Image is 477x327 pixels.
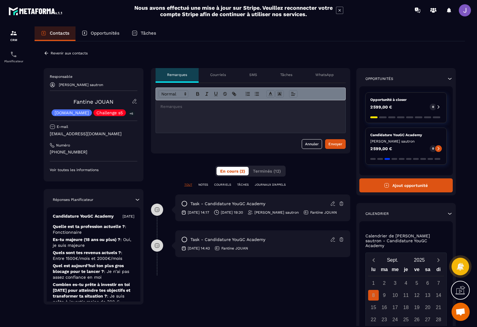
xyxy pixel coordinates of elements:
div: 18 [401,302,411,313]
p: [DATE] [123,214,134,219]
p: 0 [432,146,434,151]
div: je [401,265,411,276]
a: formationformationCRM [2,25,26,46]
p: Opportunités [91,30,119,36]
div: 22 [368,314,379,325]
div: 15 [368,302,379,313]
div: 28 [433,314,444,325]
div: di [433,265,444,276]
p: Remarques [167,72,187,77]
span: En cours (2) [220,169,245,174]
button: Open years overlay [406,255,433,265]
p: Quelle est ta profession actuelle ? [53,224,134,235]
p: Calendrier de [PERSON_NAME] sautron - Candidature YouGC Academy [365,233,447,248]
p: Es-tu majeure (18 ans ou plus) ? [53,237,134,248]
img: formation [10,29,17,37]
p: [DOMAIN_NAME] [55,111,89,115]
div: 1 [368,278,379,288]
div: ma [379,265,390,276]
button: Annuler [302,139,322,149]
div: 27 [422,314,433,325]
div: 25 [401,314,411,325]
p: Fantine JOUAN [221,246,248,251]
div: 17 [390,302,400,313]
p: Opportunités [365,76,393,81]
span: Terminés (12) [253,169,281,174]
button: Envoyer [325,139,346,149]
p: Numéro [56,143,70,148]
p: TOUT [184,183,192,187]
button: Terminés (12) [249,167,284,175]
p: task - Candidature YouGC Academy [190,201,265,207]
p: [PERSON_NAME] sautron [254,210,299,215]
p: Quels sont tes revenus actuels ? [53,250,134,261]
p: [DATE] 14:17 [188,210,209,215]
button: Previous month [368,256,379,264]
div: sa [422,265,433,276]
p: Opportunité à closer [370,97,442,102]
p: Challenge s5 [96,111,123,115]
div: me [390,265,401,276]
a: Fantine JOUAN [73,98,113,105]
div: lu [368,265,379,276]
div: 3 [390,278,400,288]
div: 13 [422,290,433,301]
p: [DATE] 19:30 [221,210,243,215]
div: 16 [379,302,390,313]
p: JOURNAUX D'APPELS [255,183,286,187]
p: COURRIELS [214,183,231,187]
p: Courriels [210,72,226,77]
a: Contacts [35,26,76,41]
p: WhatsApp [315,72,334,77]
div: ve [411,265,422,276]
p: [DATE] 14:43 [188,246,210,251]
h2: Nous avons effectué une mise à jour sur Stripe. Veuillez reconnecter votre compte Stripe afin de ... [134,5,333,17]
p: SMS [249,72,257,77]
div: 23 [379,314,390,325]
p: Voir toutes les informations [50,167,137,172]
p: [PERSON_NAME] sautron [59,83,103,87]
p: E-mail [57,124,68,129]
p: Combien es-tu prête à investir en toi [DATE] pour atteindre tes objectifs et transformer ta situa... [53,282,134,305]
p: task - Candidature YouGC Academy [190,237,265,243]
p: Calendrier [365,211,389,216]
p: TÂCHES [237,183,249,187]
div: 11 [401,290,411,301]
p: Tâches [141,30,156,36]
p: [PHONE_NUMBER] [50,149,137,155]
div: 20 [422,302,433,313]
div: 5 [411,278,422,288]
div: 12 [411,290,422,301]
a: Opportunités [76,26,126,41]
img: scheduler [10,51,17,58]
p: +6 [127,110,135,117]
p: [EMAIL_ADDRESS][DOMAIN_NAME] [50,131,137,137]
p: NOTES [198,183,208,187]
p: Quel est aujourd’hui ton plus gros blocage pour te lancer ? [53,263,134,280]
p: 2 599,00 € [370,105,392,109]
button: Open months overlay [379,255,406,265]
p: Contacts [50,30,69,36]
p: Responsable [50,74,137,79]
div: 7 [433,278,444,288]
button: Next month [433,256,444,264]
div: 2 [379,278,390,288]
p: Fantine JOUAN [310,210,337,215]
div: 14 [433,290,444,301]
p: Planificateur [2,60,26,63]
a: schedulerschedulerPlanificateur [2,46,26,67]
p: Candidature YouGC Academy [370,133,442,137]
p: Candidature YouGC Academy [53,213,114,219]
p: Revenir aux contacts [51,51,88,55]
div: 4 [401,278,411,288]
div: 19 [411,302,422,313]
div: 9 [379,290,390,301]
div: Envoyer [328,141,342,147]
button: En cours (2) [217,167,249,175]
div: 21 [433,302,444,313]
p: 2 599,00 € [370,146,392,151]
p: [PERSON_NAME] sautron [370,139,442,144]
p: Réponses Planificateur [53,197,93,202]
div: 24 [390,314,400,325]
div: 26 [411,314,422,325]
